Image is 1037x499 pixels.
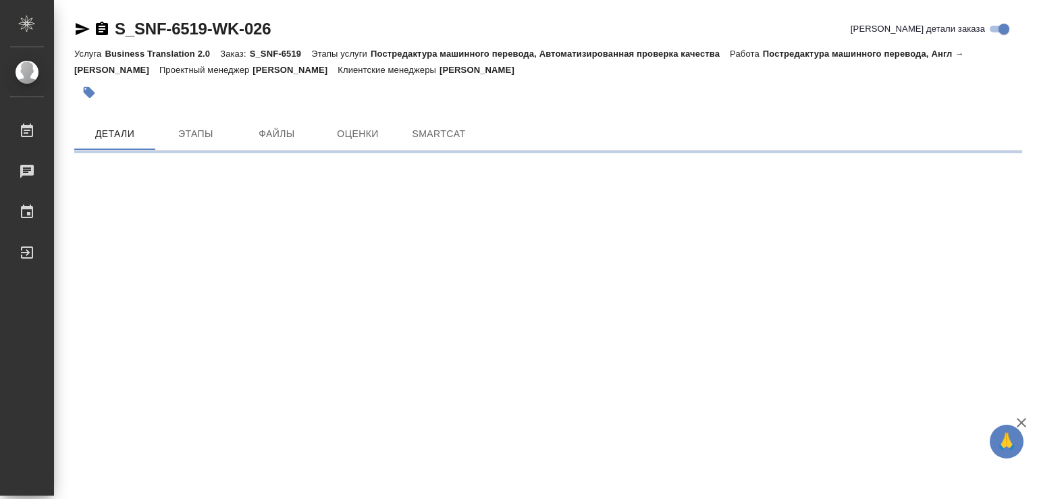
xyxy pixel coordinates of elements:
a: S_SNF-6519-WK-026 [115,20,271,38]
span: SmartCat [406,126,471,142]
p: Постредактура машинного перевода, Автоматизированная проверка качества [371,49,730,59]
p: Работа [730,49,763,59]
button: Добавить тэг [74,78,104,107]
button: 🙏 [990,425,1023,458]
p: [PERSON_NAME] [440,65,525,75]
span: Этапы [163,126,228,142]
p: Этапы услуги [311,49,371,59]
button: Скопировать ссылку для ЯМессенджера [74,21,90,37]
span: Оценки [325,126,390,142]
p: Заказ: [220,49,249,59]
p: Клиентские менеджеры [338,65,440,75]
p: S_SNF-6519 [250,49,312,59]
p: Business Translation 2.0 [105,49,220,59]
p: [PERSON_NAME] [252,65,338,75]
p: Проектный менеджер [159,65,252,75]
p: Услуга [74,49,105,59]
button: Скопировать ссылку [94,21,110,37]
span: 🙏 [995,427,1018,456]
span: Файлы [244,126,309,142]
span: [PERSON_NAME] детали заказа [851,22,985,36]
span: Детали [82,126,147,142]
